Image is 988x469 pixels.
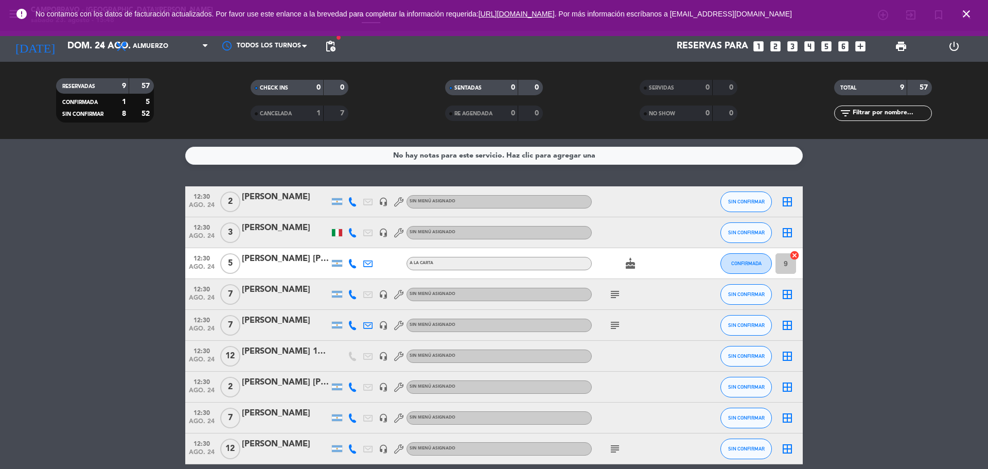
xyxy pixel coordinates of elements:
span: Sin menú asignado [410,230,455,234]
div: [PERSON_NAME] [PERSON_NAME] [242,376,329,389]
i: subject [609,288,621,301]
i: looks_6 [837,40,850,53]
i: looks_4 [803,40,816,53]
span: 3 [220,222,240,243]
strong: 9 [122,82,126,90]
span: 12:30 [189,221,215,233]
span: 12:30 [189,344,215,356]
span: print [895,40,907,53]
span: 2 [220,192,240,212]
span: SIN CONFIRMAR [728,322,765,328]
strong: 0 [511,110,515,117]
strong: 0 [535,84,541,91]
i: border_all [781,412,793,424]
button: SIN CONFIRMAR [720,439,772,459]
strong: 1 [316,110,321,117]
span: SIN CONFIRMAR [728,415,765,421]
span: fiber_manual_record [336,34,342,41]
span: Reservas para [677,41,748,51]
span: 12 [220,346,240,367]
i: headset_mic [379,321,388,330]
span: Sin menú asignado [410,385,455,389]
span: Sin menú asignado [410,323,455,327]
span: 12:30 [189,252,215,264]
i: looks_two [769,40,782,53]
span: RE AGENDADA [454,111,492,116]
i: subject [609,443,621,455]
span: SENTADAS [454,85,482,91]
span: ago. 24 [189,387,215,399]
i: headset_mic [379,197,388,206]
span: SIN CONFIRMAR [728,446,765,451]
span: 12:30 [189,190,215,202]
span: SERVIDAS [649,85,674,91]
strong: 0 [340,84,346,91]
span: ago. 24 [189,449,215,461]
span: 12:30 [189,437,215,449]
span: SIN CONFIRMAR [728,291,765,297]
strong: 9 [900,84,904,91]
strong: 57 [142,82,152,90]
i: looks_5 [820,40,833,53]
div: [PERSON_NAME] [PERSON_NAME] [242,252,329,266]
span: SIN CONFIRMAR [62,112,103,117]
span: ago. 24 [189,325,215,337]
i: border_all [781,288,793,301]
span: 7 [220,408,240,428]
span: 12 [220,439,240,459]
a: [URL][DOMAIN_NAME] [479,10,555,18]
i: add_box [854,40,867,53]
span: CHECK INS [260,85,288,91]
span: SIN CONFIRMAR [728,384,765,390]
span: Sin menú asignado [410,446,455,450]
span: TOTAL [840,85,856,91]
button: SIN CONFIRMAR [720,377,772,397]
span: SIN CONFIRMAR [728,230,765,235]
span: ago. 24 [189,356,215,368]
strong: 0 [729,84,735,91]
div: [PERSON_NAME] [242,314,329,327]
i: border_all [781,350,793,362]
span: 12:30 [189,283,215,294]
button: SIN CONFIRMAR [720,192,772,212]
strong: 57 [920,84,930,91]
i: border_all [781,319,793,332]
i: filter_list [839,107,852,119]
span: SIN CONFIRMAR [728,353,765,359]
span: 5 [220,253,240,274]
i: looks_3 [786,40,799,53]
span: Almuerzo [133,43,168,50]
div: [PERSON_NAME] [242,221,329,235]
span: Sin menú asignado [410,199,455,203]
button: SIN CONFIRMAR [720,346,772,367]
div: [PERSON_NAME] 13hs [242,345,329,358]
i: border_all [781,227,793,239]
i: [DATE] [8,35,62,58]
i: subject [609,319,621,332]
i: headset_mic [379,228,388,237]
button: SIN CONFIRMAR [720,315,772,336]
span: CONFIRMADA [731,260,762,266]
strong: 1 [122,98,126,106]
div: [PERSON_NAME] [242,407,329,420]
i: border_all [781,196,793,208]
strong: 0 [705,110,710,117]
div: [PERSON_NAME] [242,190,329,204]
strong: 52 [142,110,152,117]
strong: 0 [535,110,541,117]
span: A LA CARTA [410,261,433,265]
span: 7 [220,315,240,336]
i: headset_mic [379,383,388,392]
button: SIN CONFIRMAR [720,408,772,428]
i: close [960,8,973,20]
i: cancel [789,250,800,260]
div: [PERSON_NAME] [242,438,329,451]
i: power_settings_new [948,40,960,53]
i: headset_mic [379,290,388,299]
i: border_all [781,381,793,393]
strong: 7 [340,110,346,117]
i: arrow_drop_down [96,40,108,53]
span: CONFIRMADA [62,100,98,105]
span: SIN CONFIRMAR [728,199,765,204]
i: looks_one [752,40,765,53]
